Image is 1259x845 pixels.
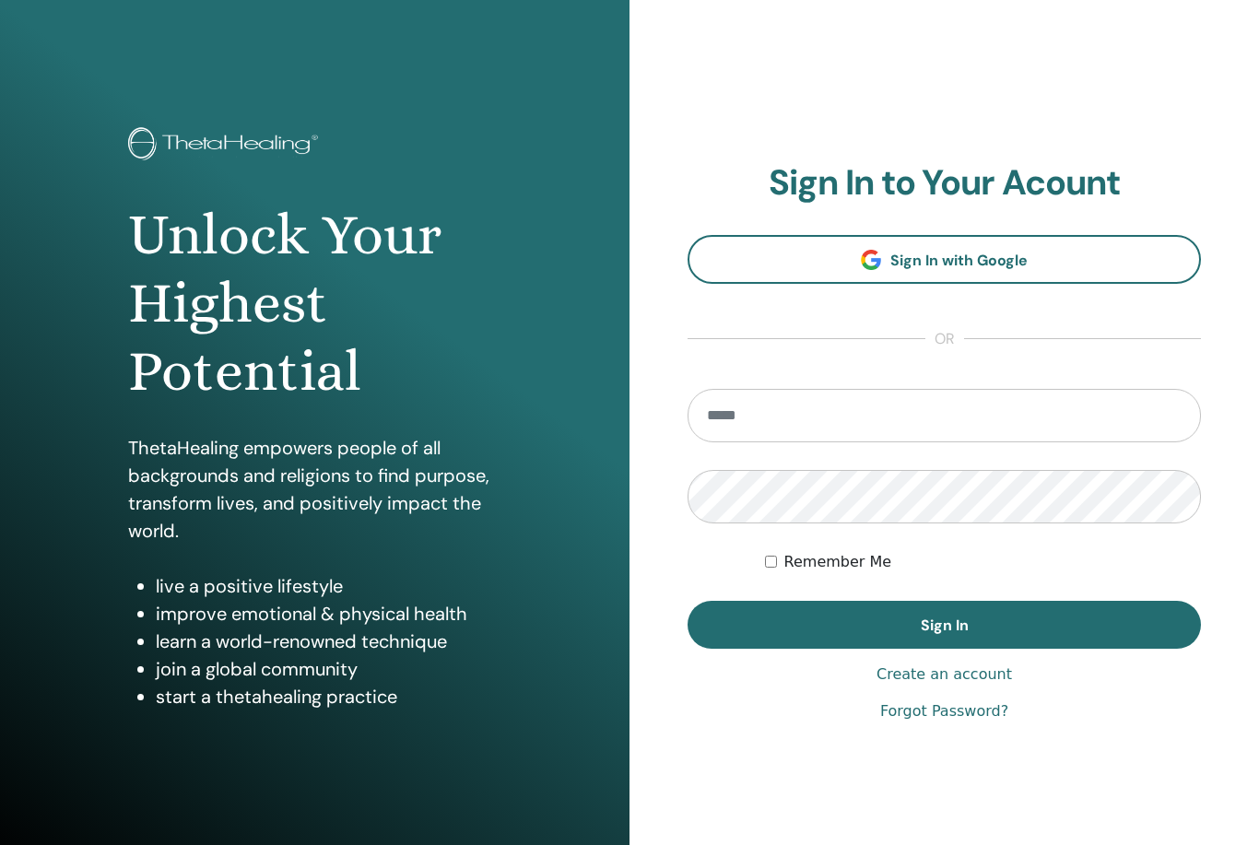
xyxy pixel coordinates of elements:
button: Sign In [688,601,1201,649]
span: Sign In [921,616,969,635]
div: Keep me authenticated indefinitely or until I manually logout [765,551,1201,573]
a: Create an account [877,663,1012,686]
span: Sign In with Google [890,251,1028,270]
a: Forgot Password? [880,700,1008,722]
h2: Sign In to Your Acount [688,162,1201,205]
li: join a global community [156,655,501,683]
label: Remember Me [784,551,892,573]
li: learn a world-renowned technique [156,628,501,655]
li: improve emotional & physical health [156,600,501,628]
h1: Unlock Your Highest Potential [128,201,501,406]
li: live a positive lifestyle [156,572,501,600]
li: start a thetahealing practice [156,683,501,710]
p: ThetaHealing empowers people of all backgrounds and religions to find purpose, transform lives, a... [128,434,501,545]
span: or [925,328,964,350]
a: Sign In with Google [688,235,1201,284]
